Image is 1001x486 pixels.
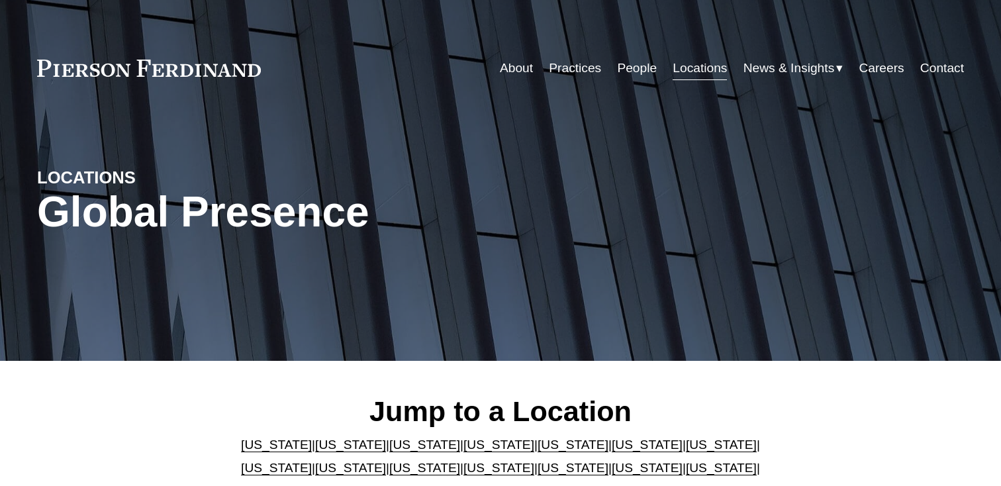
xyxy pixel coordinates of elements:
[617,56,657,81] a: People
[612,438,683,452] a: [US_STATE]
[538,461,608,475] a: [US_STATE]
[500,56,533,81] a: About
[230,394,771,428] h2: Jump to a Location
[37,188,655,236] h1: Global Presence
[463,438,534,452] a: [US_STATE]
[549,56,601,81] a: Practices
[743,56,843,81] a: folder dropdown
[241,438,312,452] a: [US_STATE]
[389,438,460,452] a: [US_STATE]
[37,167,269,188] h4: LOCATIONS
[389,461,460,475] a: [US_STATE]
[920,56,964,81] a: Contact
[612,461,683,475] a: [US_STATE]
[315,461,386,475] a: [US_STATE]
[463,461,534,475] a: [US_STATE]
[686,438,757,452] a: [US_STATE]
[859,56,904,81] a: Careers
[673,56,727,81] a: Locations
[686,461,757,475] a: [US_STATE]
[241,461,312,475] a: [US_STATE]
[315,438,386,452] a: [US_STATE]
[743,57,835,80] span: News & Insights
[538,438,608,452] a: [US_STATE]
